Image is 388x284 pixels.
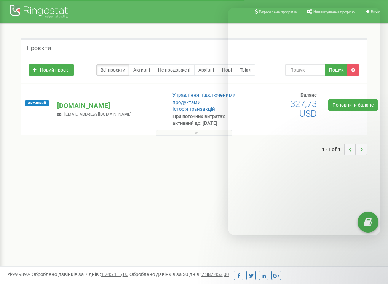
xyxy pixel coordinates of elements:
iframe: Intercom live chat [362,241,380,259]
a: Активні [129,64,154,76]
span: 99,989% [8,271,30,277]
span: Оброблено дзвінків за 30 днів : [129,271,229,277]
span: [EMAIL_ADDRESS][DOMAIN_NAME] [64,112,131,117]
span: Оброблено дзвінків за 7 днів : [32,271,128,277]
a: Архівні [194,64,218,76]
a: Управління підключеними продуктами [172,92,236,105]
a: Нові [218,64,236,76]
u: 1 745 115,00 [101,271,128,277]
p: При поточних витратах активний до: [DATE] [172,113,247,127]
u: 7 382 453,00 [201,271,229,277]
a: Всі проєкти [96,64,129,76]
a: Не продовжені [154,64,195,76]
span: Активний [25,100,49,106]
a: Новий проєкт [29,64,74,76]
iframe: Intercom live chat [228,8,380,235]
h5: Проєкти [27,45,51,52]
p: [DOMAIN_NAME] [57,101,160,111]
a: Історія транзакцій [172,106,215,112]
